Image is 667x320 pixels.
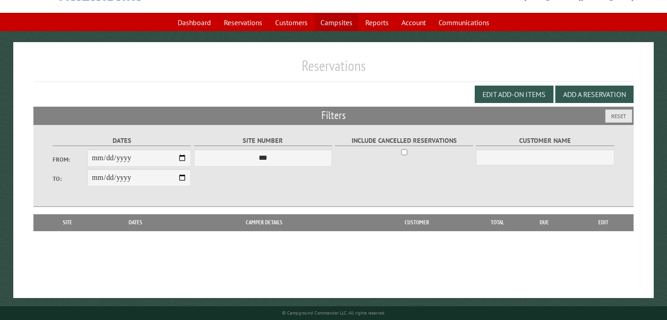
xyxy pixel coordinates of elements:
a: Communications [433,14,495,31]
th: Due [516,214,573,231]
a: Reservations [218,14,268,31]
th: Camper Details [174,214,355,231]
button: Add a Reservation [555,86,634,103]
a: Campsites [315,14,358,31]
label: From: [53,155,87,164]
th: Edit [573,214,634,231]
a: Reports [360,14,394,31]
a: Customers [270,14,313,31]
button: Reset [605,109,632,123]
a: Dashboard [172,14,217,31]
a: Account [396,14,431,31]
label: Customer Name [476,136,614,146]
button: Edit Add-on Items [475,86,553,103]
h2: Filters [33,107,634,124]
label: Include Cancelled Reservations [335,136,473,146]
label: Dates [53,136,191,146]
th: Total [479,214,516,231]
th: Dates [97,214,174,231]
label: To: [53,174,87,183]
h1: Reservations [33,57,634,82]
label: Site Number [194,136,332,146]
small: © Campground Commander LLC. All rights reserved. [282,310,385,316]
th: Customer [354,214,479,231]
th: Site [38,214,97,231]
